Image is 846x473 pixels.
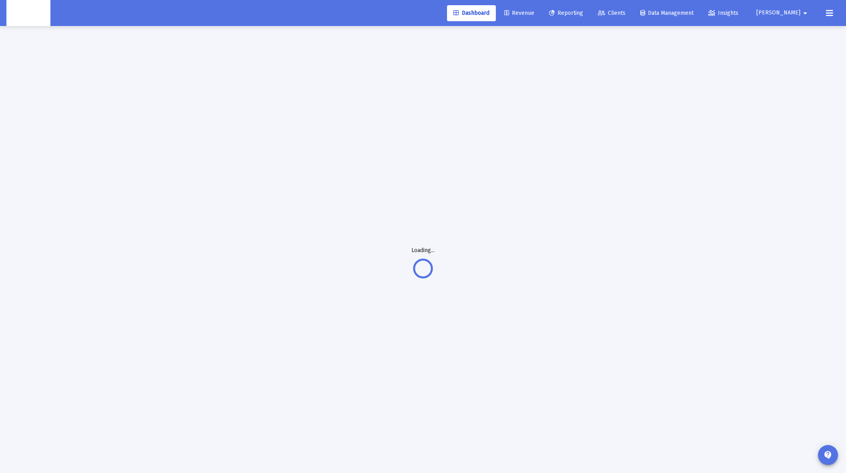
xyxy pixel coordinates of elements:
[504,10,534,16] span: Revenue
[747,5,820,21] button: [PERSON_NAME]
[634,5,700,21] a: Data Management
[543,5,589,21] a: Reporting
[498,5,541,21] a: Revenue
[447,5,496,21] a: Dashboard
[598,10,625,16] span: Clients
[640,10,694,16] span: Data Management
[591,5,632,21] a: Clients
[453,10,489,16] span: Dashboard
[12,5,44,21] img: Dashboard
[800,5,810,21] mat-icon: arrow_drop_down
[756,10,800,16] span: [PERSON_NAME]
[549,10,583,16] span: Reporting
[823,450,833,460] mat-icon: contact_support
[708,10,738,16] span: Insights
[702,5,745,21] a: Insights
